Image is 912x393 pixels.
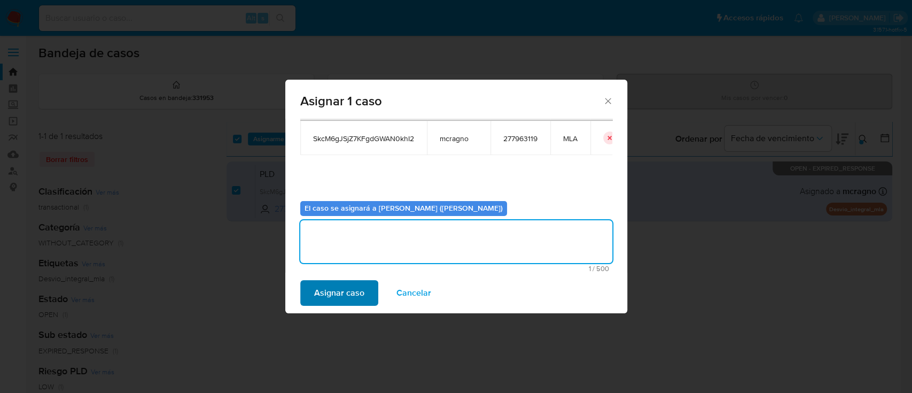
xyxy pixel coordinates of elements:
div: assign-modal [285,80,627,313]
span: SkcM6gJSjZ7KFgdGWAN0khI2 [313,134,414,143]
button: Asignar caso [300,280,378,306]
button: Cancelar [383,280,445,306]
span: Cancelar [396,281,431,305]
button: Cerrar ventana [603,96,612,105]
span: Asignar caso [314,281,364,305]
span: 277963119 [503,134,537,143]
b: El caso se asignará a [PERSON_NAME] ([PERSON_NAME]) [305,203,503,213]
span: mcragno [440,134,478,143]
span: Máximo 500 caracteres [303,265,609,272]
span: MLA [563,134,578,143]
button: icon-button [603,132,616,144]
span: Asignar 1 caso [300,95,603,107]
